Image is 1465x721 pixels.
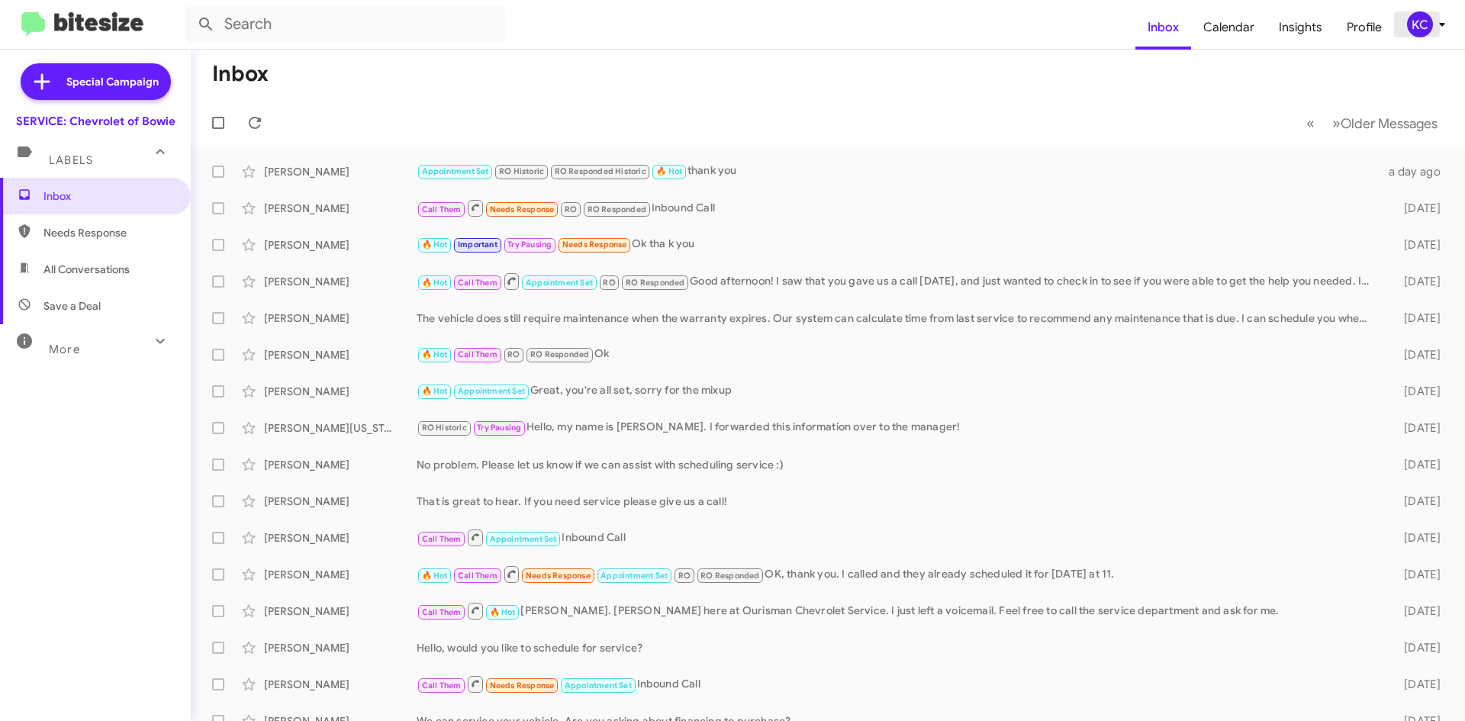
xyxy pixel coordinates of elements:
[1306,114,1315,133] span: «
[417,528,1380,547] div: Inbound Call
[264,384,417,399] div: [PERSON_NAME]
[212,62,269,86] h1: Inbox
[700,571,759,581] span: RO Responded
[1380,530,1453,546] div: [DATE]
[656,166,682,176] span: 🔥 Hot
[499,166,544,176] span: RO Historic
[1297,108,1324,139] button: Previous
[417,674,1380,694] div: Inbound Call
[507,240,552,249] span: Try Pausing
[1380,567,1453,582] div: [DATE]
[417,601,1380,620] div: [PERSON_NAME]. [PERSON_NAME] here at Ourisman Chevrolet Service. I just left a voicemail. Feel fr...
[565,681,632,690] span: Appointment Set
[417,565,1380,584] div: OK, thank you. I called and they already scheduled it for [DATE] at 11.
[422,571,448,581] span: 🔥 Hot
[490,681,555,690] span: Needs Response
[264,164,417,179] div: [PERSON_NAME]
[417,346,1380,363] div: Ok
[1335,5,1394,50] a: Profile
[264,567,417,582] div: [PERSON_NAME]
[1380,640,1453,655] div: [DATE]
[526,278,593,288] span: Appointment Set
[49,153,93,167] span: Labels
[1380,347,1453,362] div: [DATE]
[417,419,1380,436] div: Hello, my name is [PERSON_NAME]. I forwarded this information over to the manager!
[490,204,555,214] span: Needs Response
[565,204,577,214] span: RO
[43,225,173,240] span: Needs Response
[417,163,1380,180] div: thank you
[1380,164,1453,179] div: a day ago
[264,237,417,253] div: [PERSON_NAME]
[1380,420,1453,436] div: [DATE]
[530,349,589,359] span: RO Responded
[417,640,1380,655] div: Hello, would you like to schedule for service?
[417,311,1380,326] div: The vehicle does still require maintenance when the warranty expires. Our system can calculate ti...
[603,278,615,288] span: RO
[458,240,497,249] span: Important
[264,494,417,509] div: [PERSON_NAME]
[422,681,462,690] span: Call Them
[417,236,1380,253] div: Ok tha k you
[458,571,497,581] span: Call Them
[264,201,417,216] div: [PERSON_NAME]
[507,349,520,359] span: RO
[1267,5,1335,50] a: Insights
[458,278,497,288] span: Call Them
[16,114,175,129] div: SERVICE: Chevrolet of Bowie
[264,677,417,692] div: [PERSON_NAME]
[43,262,130,277] span: All Conversations
[678,571,691,581] span: RO
[588,204,646,214] span: RO Responded
[1380,494,1453,509] div: [DATE]
[417,198,1380,217] div: Inbound Call
[1380,384,1453,399] div: [DATE]
[422,240,448,249] span: 🔥 Hot
[43,298,101,314] span: Save a Deal
[562,240,627,249] span: Needs Response
[1332,114,1341,133] span: »
[417,457,1380,472] div: No problem. Please let us know if we can assist with scheduling service :)
[264,420,417,436] div: [PERSON_NAME][US_STATE]
[1380,604,1453,619] div: [DATE]
[1380,274,1453,289] div: [DATE]
[1191,5,1267,50] a: Calendar
[1135,5,1191,50] a: Inbox
[49,343,80,356] span: More
[264,530,417,546] div: [PERSON_NAME]
[264,604,417,619] div: [PERSON_NAME]
[264,457,417,472] div: [PERSON_NAME]
[600,571,668,581] span: Appointment Set
[264,640,417,655] div: [PERSON_NAME]
[1407,11,1433,37] div: KC
[490,607,516,617] span: 🔥 Hot
[1394,11,1448,37] button: KC
[422,386,448,396] span: 🔥 Hot
[417,494,1380,509] div: That is great to hear. If you need service please give us a call!
[477,423,521,433] span: Try Pausing
[66,74,159,89] span: Special Campaign
[1380,677,1453,692] div: [DATE]
[1298,108,1447,139] nav: Page navigation example
[417,272,1380,291] div: Good afternoon! I saw that you gave us a call [DATE], and just wanted to check in to see if you w...
[43,188,173,204] span: Inbox
[1323,108,1447,139] button: Next
[490,534,557,544] span: Appointment Set
[185,6,505,43] input: Search
[21,63,171,100] a: Special Campaign
[422,278,448,288] span: 🔥 Hot
[555,166,646,176] span: RO Responded Historic
[422,166,489,176] span: Appointment Set
[1380,237,1453,253] div: [DATE]
[422,607,462,617] span: Call Them
[422,204,462,214] span: Call Them
[264,347,417,362] div: [PERSON_NAME]
[526,571,591,581] span: Needs Response
[422,349,448,359] span: 🔥 Hot
[422,534,462,544] span: Call Them
[422,423,467,433] span: RO Historic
